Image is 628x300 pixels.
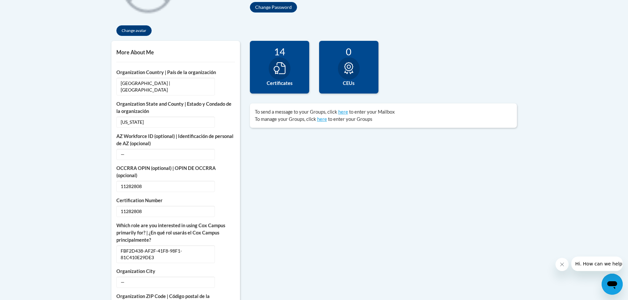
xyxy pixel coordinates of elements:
div: 0 [324,46,374,57]
span: [US_STATE] [116,117,215,128]
button: Change Password [250,2,297,13]
h5: More About Me [116,49,235,55]
label: CEUs [324,80,374,87]
a: here [338,109,348,115]
iframe: Button to launch messaging window [602,274,623,295]
div: 14 [255,46,304,57]
label: Certificates [255,80,304,87]
label: Organization Country | País de la organización [116,69,235,76]
iframe: Message from company [571,257,623,271]
label: OCCRRA OPIN (optional) | OPIN DE OCCRRA (opcional) [116,165,235,179]
label: Which role are you interested in using Cox Campus primarily for? | ¿En qué rol usarás el Cox Camp... [116,222,235,244]
label: AZ Workforce ID (optional) | Identificación de personal de AZ (opcional) [116,133,235,147]
span: to enter your Mailbox [349,109,395,115]
a: here [317,116,327,122]
span: to enter your Groups [328,116,372,122]
span: To send a message to your Groups, click [255,109,337,115]
span: [GEOGRAPHIC_DATA] | [GEOGRAPHIC_DATA] [116,78,215,95]
span: 11282808 [116,206,215,217]
span: To manage your Groups, click [255,116,316,122]
label: Organization State and County | Estado y Condado de la organización [116,100,235,115]
span: — [116,149,215,160]
iframe: Close message [555,258,569,271]
span: FBF2D438-AF2F-41F8-98F1-81C410E29DE3 [116,245,215,263]
span: 11282808 [116,181,215,192]
label: Organization City [116,268,235,275]
button: Change avatar [116,25,152,36]
span: — [116,277,215,288]
label: Certification Number [116,197,235,204]
span: Hi. How can we help? [4,5,53,10]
